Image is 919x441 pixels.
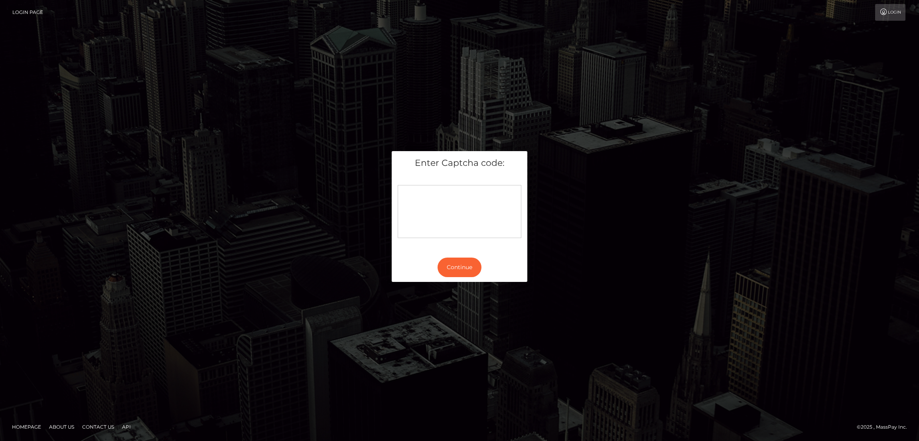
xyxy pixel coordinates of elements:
a: Login [875,4,905,21]
a: Contact Us [79,421,117,433]
div: Captcha widget loading... [398,185,521,238]
a: Homepage [9,421,44,433]
a: API [119,421,134,433]
a: About Us [46,421,77,433]
h5: Enter Captcha code: [398,157,521,169]
button: Continue [438,258,481,277]
a: Login Page [12,4,43,21]
div: © 2025 , MassPay Inc. [857,423,913,431]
